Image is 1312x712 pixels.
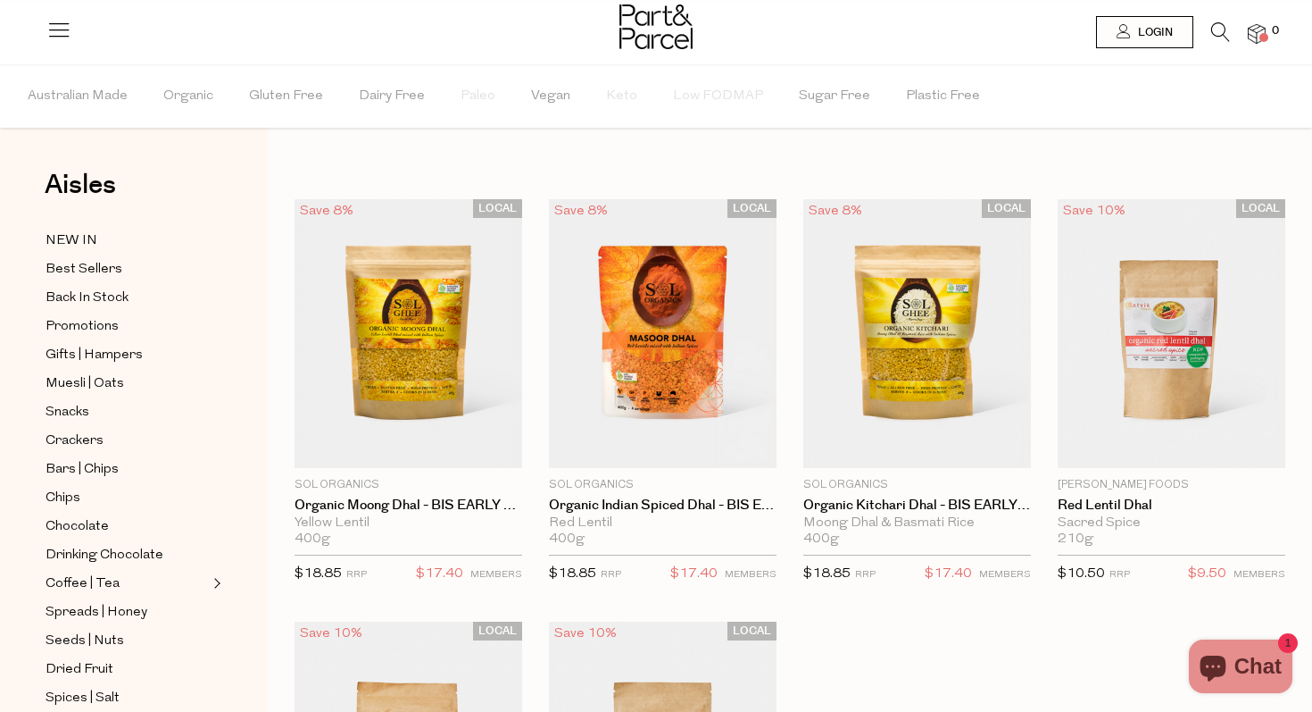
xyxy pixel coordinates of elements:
span: Low FODMAP [673,65,763,128]
span: Bars | Chips [46,459,119,481]
span: Australian Made [28,65,128,128]
div: Moong Dhal & Basmati Rice [803,515,1031,532]
a: Red Lentil Dhal [1058,498,1285,514]
span: 400g [549,532,585,548]
span: Best Sellers [46,259,122,281]
span: Dairy Free [359,65,425,128]
span: 210g [1058,532,1093,548]
div: Save 10% [1058,199,1131,223]
div: Save 10% [295,622,368,646]
a: Promotions [46,315,208,338]
span: Aisles [45,165,116,205]
a: Login [1096,16,1193,48]
a: Muesli | Oats [46,373,208,395]
span: Chips [46,488,80,509]
a: Chips [46,487,208,509]
span: $18.85 [549,567,596,581]
span: Crackers [46,431,104,452]
span: $17.40 [416,563,463,586]
span: LOCAL [982,199,1031,218]
span: 400g [803,532,839,548]
span: LOCAL [473,199,522,218]
span: 400g [295,532,330,548]
div: Save 8% [549,199,613,223]
img: Part&Parcel [619,4,693,49]
div: Save 8% [295,199,359,223]
p: Sol Organics [803,477,1031,493]
img: Organic Indian Spiced Dhal - BIS EARLY OCT [549,199,776,468]
button: Expand/Collapse Coffee | Tea [209,573,221,594]
span: Chocolate [46,516,109,538]
span: Back In Stock [46,288,129,309]
span: Spices | Salt [46,688,120,709]
span: $18.85 [295,567,342,581]
inbox-online-store-chat: Shopify online store chat [1183,640,1298,698]
span: $17.40 [670,563,718,586]
span: Organic [163,65,213,128]
span: LOCAL [1236,199,1285,218]
span: Dried Fruit [46,659,113,681]
span: LOCAL [727,199,776,218]
span: Seeds | Nuts [46,631,124,652]
div: Save 10% [549,622,622,646]
div: Yellow Lentil [295,515,522,532]
span: 0 [1267,23,1283,39]
span: Gifts | Hampers [46,345,143,366]
span: Login [1133,25,1173,40]
span: Snacks [46,402,89,423]
a: Crackers [46,430,208,452]
div: Sacred Spice [1058,515,1285,532]
img: Organic Moong Dhal - BIS EARLY OCT [295,199,522,468]
p: Sol Organics [549,477,776,493]
a: Organic Indian Spiced Dhal - BIS EARLY OCT [549,498,776,514]
span: Plastic Free [906,65,980,128]
small: MEMBERS [470,570,522,580]
span: Drinking Chocolate [46,545,163,566]
span: Gluten Free [249,65,323,128]
a: NEW IN [46,230,208,252]
a: 0 [1248,24,1266,43]
span: Keto [606,65,637,128]
span: $9.50 [1188,563,1226,586]
small: RRP [855,570,876,580]
span: $10.50 [1058,567,1105,581]
div: Save 8% [803,199,868,223]
a: Snacks [46,401,208,423]
small: MEMBERS [1233,570,1285,580]
span: LOCAL [727,622,776,641]
span: $18.85 [803,567,851,581]
a: Best Sellers [46,258,208,281]
a: Spices | Salt [46,687,208,709]
span: Coffee | Tea [46,574,120,595]
img: Red Lentil Dhal [1058,199,1285,468]
img: Organic Kitchari Dhal - BIS EARLY OCT [803,199,1031,468]
span: Muesli | Oats [46,373,124,395]
small: MEMBERS [979,570,1031,580]
span: Vegan [531,65,570,128]
a: Bars | Chips [46,458,208,481]
a: Spreads | Honey [46,601,208,624]
small: MEMBERS [725,570,776,580]
a: Seeds | Nuts [46,630,208,652]
span: $17.40 [925,563,972,586]
span: NEW IN [46,230,97,252]
p: Sol Organics [295,477,522,493]
a: Coffee | Tea [46,573,208,595]
span: LOCAL [473,622,522,641]
a: Back In Stock [46,287,208,309]
a: Organic Moong Dhal - BIS EARLY OCT [295,498,522,514]
a: Organic Kitchari Dhal - BIS EARLY OCT [803,498,1031,514]
a: Gifts | Hampers [46,344,208,366]
div: Red Lentil [549,515,776,532]
p: [PERSON_NAME] Foods [1058,477,1285,493]
small: RRP [346,570,367,580]
small: RRP [1109,570,1130,580]
small: RRP [601,570,621,580]
span: Spreads | Honey [46,602,147,624]
a: Dried Fruit [46,658,208,681]
a: Aisles [45,172,116,216]
span: Paleo [461,65,495,128]
a: Chocolate [46,515,208,538]
span: Promotions [46,316,119,338]
span: Sugar Free [799,65,870,128]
